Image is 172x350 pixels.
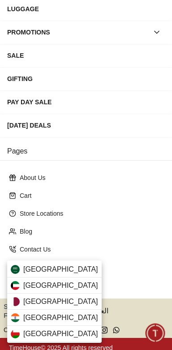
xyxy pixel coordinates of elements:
img: Kuwait [11,281,20,290]
span: [GEOGRAPHIC_DATA] [23,280,98,291]
span: [GEOGRAPHIC_DATA] [23,264,98,275]
img: India [11,313,20,322]
img: Saudi Arabia [11,265,20,274]
span: [GEOGRAPHIC_DATA] [23,296,98,307]
span: [GEOGRAPHIC_DATA] [23,312,98,323]
img: Oman [11,329,20,338]
span: [GEOGRAPHIC_DATA] [23,329,98,339]
div: Chat Widget [146,324,165,343]
img: Qatar [11,297,20,306]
